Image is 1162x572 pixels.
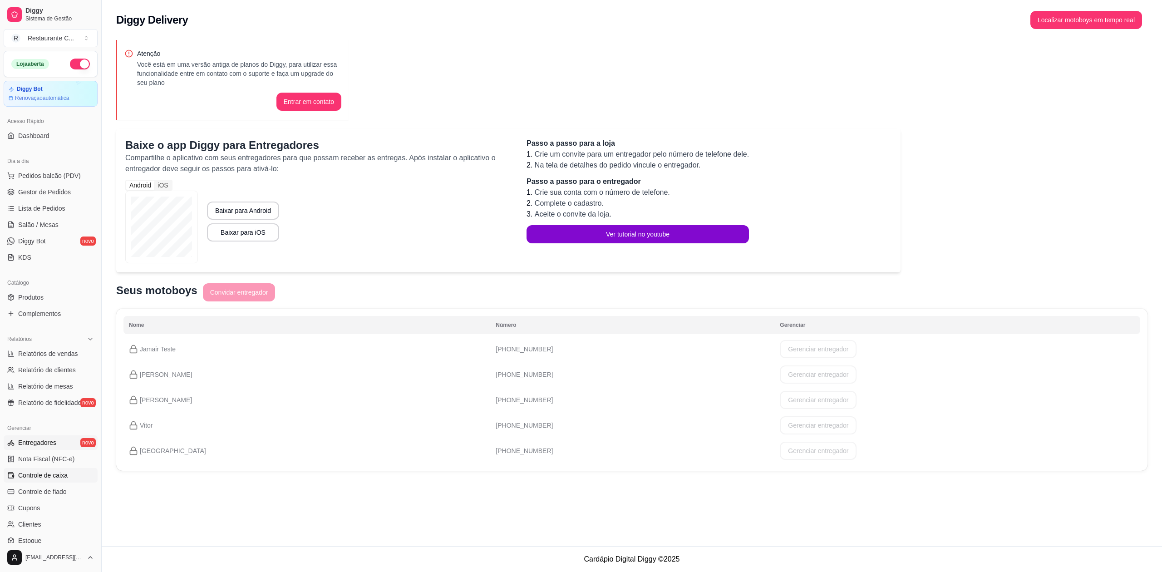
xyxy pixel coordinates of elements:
li: 2. [527,198,749,209]
p: Baixe o app Diggy para Entregadores [125,138,508,153]
p: Vitor [129,421,485,430]
a: Gestor de Pedidos [4,185,98,199]
button: Pedidos balcão (PDV) [4,168,98,183]
span: Relatórios [7,335,32,343]
a: Estoque [4,533,98,548]
span: [PHONE_NUMBER] [496,422,553,429]
span: Complete o cadastro. [535,199,604,207]
span: [PHONE_NUMBER] [496,345,553,353]
span: Estoque [18,536,41,545]
p: Passo a passo para o entregador [527,176,749,187]
a: Dashboard [4,128,98,143]
span: Diggy [25,7,94,15]
button: Select a team [4,29,98,47]
a: Controle de caixa [4,468,98,483]
p: Você está em uma versão antiga de planos do Diggy, para utilizar essa funcionalidade entre em con... [137,60,341,87]
button: Entrar em contato [276,93,341,111]
p: Seus motoboys [116,283,197,298]
a: KDS [4,250,98,265]
span: Nota Fiscal (NFC-e) [18,454,74,464]
span: Diggy Bot [18,237,46,246]
a: Lista de Pedidos [4,201,98,216]
a: Diggy BotRenovaçãoautomática [4,81,98,107]
span: Complementos [18,309,61,318]
span: R [11,34,20,43]
span: [PHONE_NUMBER] [496,371,553,378]
button: Ver tutorial no youtube [527,225,749,243]
a: Controle de fiado [4,484,98,499]
div: Dia a dia [4,154,98,168]
span: Sistema de Gestão [25,15,94,22]
button: [EMAIL_ADDRESS][DOMAIN_NAME] [4,547,98,568]
a: DiggySistema de Gestão [4,4,98,25]
a: Produtos [4,290,98,305]
li: 1. [527,187,749,198]
span: Entregadores [18,438,56,447]
p: Compartilhe o aplicativo com seus entregadores para que possam receber as entregas. Após instalar... [125,153,508,174]
li: 3. [527,209,749,220]
p: Jamair Teste [129,345,485,354]
span: Pedidos balcão (PDV) [18,171,81,180]
span: Cupons [18,503,40,513]
a: Salão / Mesas [4,217,98,232]
a: Relatórios de vendas [4,346,98,361]
th: Gerenciar [774,316,1140,334]
a: Entregadoresnovo [4,435,98,450]
article: Diggy Bot [17,86,43,93]
a: Relatório de mesas [4,379,98,394]
a: Complementos [4,306,98,321]
span: [EMAIL_ADDRESS][DOMAIN_NAME] [25,554,83,561]
span: Controle de caixa [18,471,68,480]
a: Cupons [4,501,98,515]
th: Nome [123,316,490,334]
span: Relatório de mesas [18,382,73,391]
div: Acesso Rápido [4,114,98,128]
span: Crie sua conta com o número de telefone. [535,188,670,196]
a: Nota Fiscal (NFC-e) [4,452,98,466]
article: Renovação automática [15,94,69,102]
p: [GEOGRAPHIC_DATA] [129,446,485,455]
span: Relatórios de vendas [18,349,78,358]
div: Gerenciar [4,421,98,435]
span: Clientes [18,520,41,529]
div: Android [126,181,154,190]
span: Crie um convite para um entregador pelo número de telefone dele. [535,150,749,158]
span: Gestor de Pedidos [18,187,71,197]
div: Catálogo [4,276,98,290]
a: Clientes [4,517,98,532]
button: Localizar motoboys em tempo real [1030,11,1142,29]
button: Alterar Status [70,59,90,69]
span: [PHONE_NUMBER] [496,447,553,454]
p: [PERSON_NAME] [129,370,485,379]
li: 1. [527,149,749,160]
button: Baixar para Android [207,202,279,220]
p: Atenção [137,49,341,58]
p: [PERSON_NAME] [129,395,485,404]
span: [PHONE_NUMBER] [496,396,553,404]
span: Relatório de clientes [18,365,76,375]
h2: Diggy Delivery [116,13,188,27]
span: Dashboard [18,131,49,140]
span: KDS [18,253,31,262]
span: Controle de fiado [18,487,67,496]
a: Relatório de clientes [4,363,98,377]
span: Aceite o convite da loja. [535,210,611,218]
button: Baixar para iOS [207,223,279,242]
span: Produtos [18,293,44,302]
div: Restaurante C ... [28,34,74,43]
footer: Cardápio Digital Diggy © 2025 [102,546,1162,572]
div: iOS [154,181,171,190]
p: Passo a passo para a loja [527,138,749,149]
span: Salão / Mesas [18,220,59,229]
a: Diggy Botnovo [4,234,98,248]
span: Lista de Pedidos [18,204,65,213]
a: Relatório de fidelidadenovo [4,395,98,410]
li: 2. [527,160,749,171]
span: Na tela de detalhes do pedido vincule o entregador. [535,161,701,169]
th: Número [490,316,774,334]
div: Loja aberta [11,59,49,69]
span: Relatório de fidelidade [18,398,81,407]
